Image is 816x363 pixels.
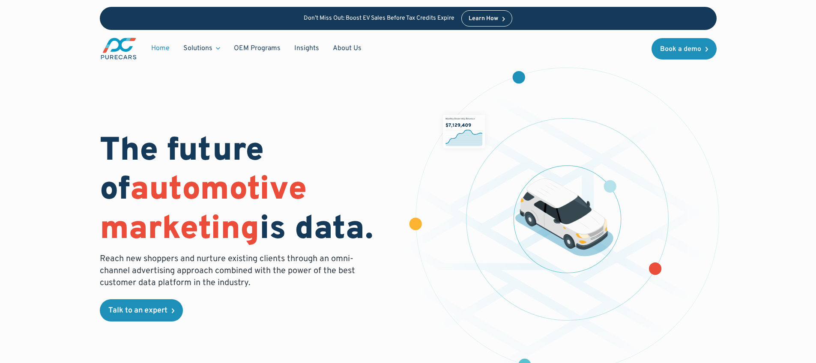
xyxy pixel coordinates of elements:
span: automotive marketing [100,170,307,250]
a: OEM Programs [227,40,287,57]
img: chart showing monthly dealership revenue of $7m [442,115,485,149]
a: Learn How [461,10,512,27]
img: purecars logo [100,37,137,60]
a: Book a demo [652,38,717,60]
div: Talk to an expert [108,307,167,315]
a: main [100,37,137,60]
a: Insights [287,40,326,57]
div: Learn How [469,16,498,22]
a: Home [144,40,176,57]
p: Don’t Miss Out: Boost EV Sales Before Tax Credits Expire [304,15,454,22]
a: Talk to an expert [100,299,183,321]
h1: The future of is data. [100,132,398,250]
a: About Us [326,40,368,57]
img: illustration of a vehicle [515,179,613,256]
div: Book a demo [660,46,701,53]
div: Solutions [183,44,212,53]
p: Reach new shoppers and nurture existing clients through an omni-channel advertising approach comb... [100,253,360,289]
div: Solutions [176,40,227,57]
